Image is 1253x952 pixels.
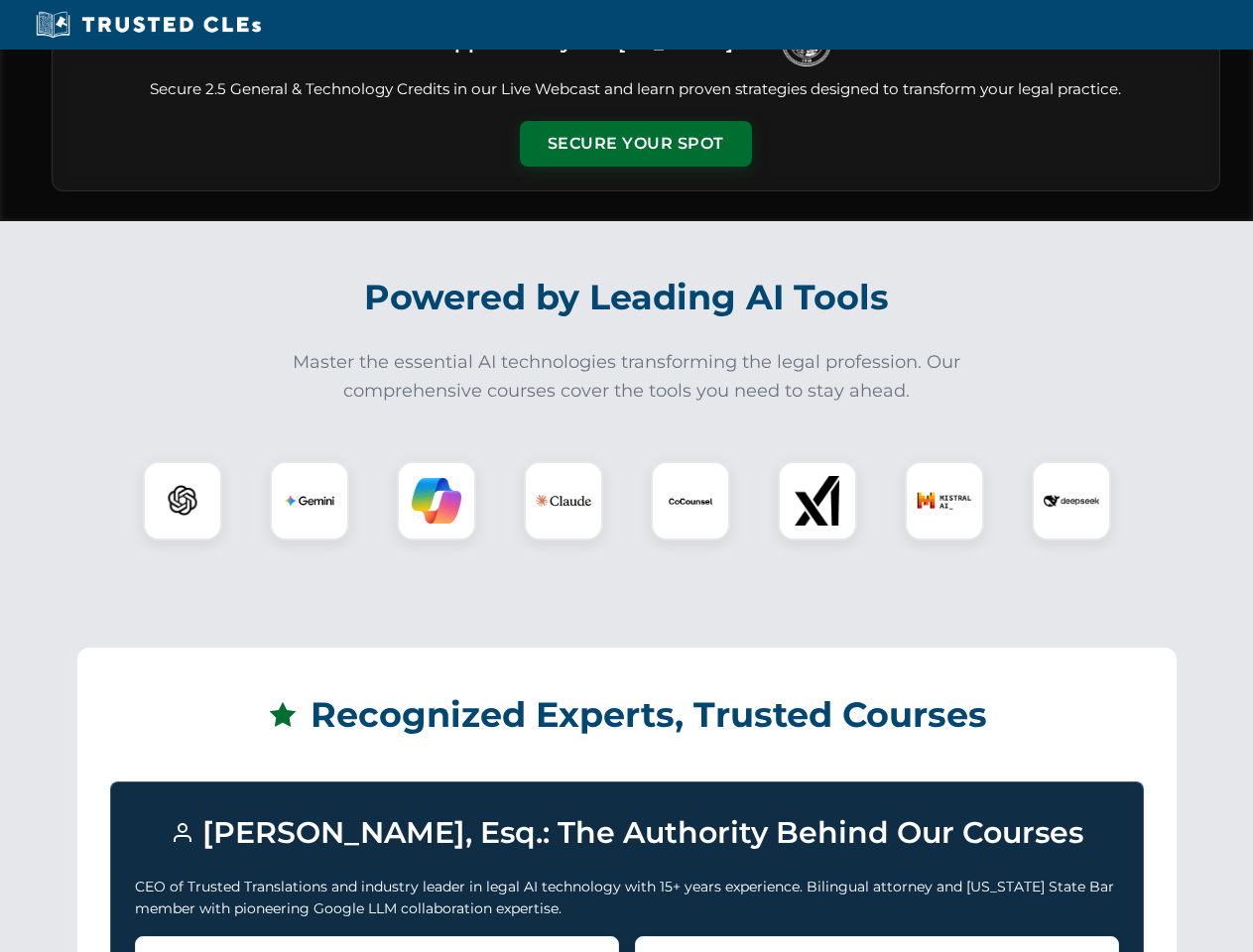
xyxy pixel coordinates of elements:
[30,10,267,40] img: Trusted CLEs
[524,461,603,540] div: Claude
[135,806,1119,860] h3: [PERSON_NAME], Esq.: The Authority Behind Our Courses
[135,876,1119,920] p: CEO of Trusted Translations and industry leader in legal AI technology with 15+ years experience....
[666,476,715,526] img: CoCounsel Logo
[1032,461,1111,540] div: DeepSeek
[917,473,972,529] img: Mistral AI Logo
[110,680,1144,750] h2: Recognized Experts, Trusted Courses
[793,476,842,526] img: xAI Logo
[397,461,476,540] div: Copilot
[520,121,752,167] button: Secure Your Spot
[76,78,1195,101] p: Secure 2.5 General & Technology Credits in our Live Webcast and learn proven strategies designed ...
[651,461,730,540] div: CoCounsel
[536,473,591,529] img: Claude Logo
[154,472,211,530] img: ChatGPT Logo
[1044,473,1099,529] img: DeepSeek Logo
[143,461,222,540] div: ChatGPT
[77,263,1177,332] h2: Powered by Leading AI Tools
[778,461,857,540] div: xAI
[280,348,974,406] p: Master the essential AI technologies transforming the legal profession. Our comprehensive courses...
[412,476,461,526] img: Copilot Logo
[285,476,334,526] img: Gemini Logo
[270,461,349,540] div: Gemini
[905,461,984,540] div: Mistral AI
